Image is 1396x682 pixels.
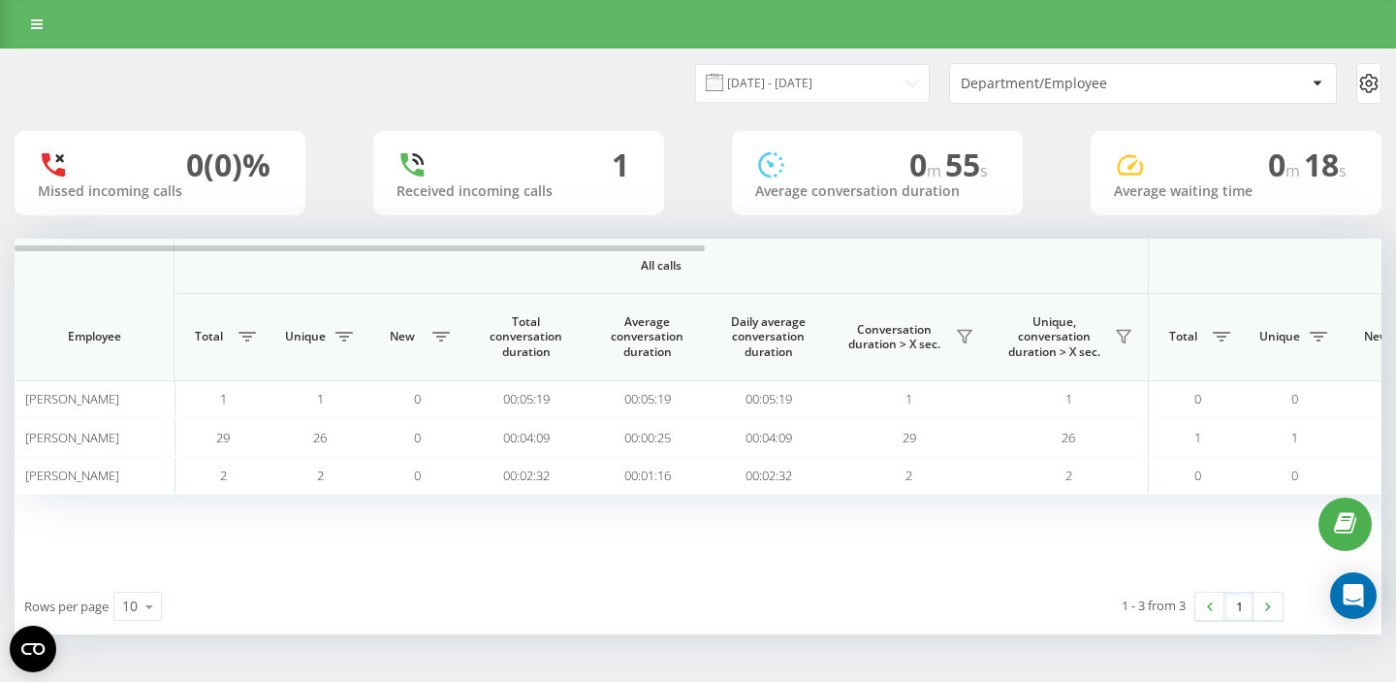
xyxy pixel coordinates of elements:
[903,429,916,446] span: 29
[708,418,829,456] td: 00:04:09
[961,76,1192,92] div: Department/Employee
[708,380,829,418] td: 00:05:19
[905,467,912,484] span: 2
[612,146,629,183] div: 1
[945,144,988,185] span: 55
[839,322,950,352] span: Conversation duration > Х sec.
[186,146,270,183] div: 0 (0)%
[24,598,109,615] span: Rows per page
[25,467,119,484] span: [PERSON_NAME]
[220,467,227,484] span: 2
[1330,572,1377,619] div: Open Intercom Messenger
[1122,596,1186,615] div: 1 - 3 from 3
[1062,429,1075,446] span: 26
[1158,329,1207,344] span: Total
[1291,467,1298,484] span: 0
[122,597,138,616] div: 10
[313,429,327,446] span: 26
[317,390,324,407] span: 1
[587,457,708,495] td: 00:01:16
[317,467,324,484] span: 2
[708,457,829,495] td: 00:02:32
[1224,593,1253,620] a: 1
[587,418,708,456] td: 00:00:25
[38,183,282,200] div: Missed incoming calls
[1194,467,1201,484] span: 0
[722,314,814,360] span: Daily average conversation duration
[1291,429,1298,446] span: 1
[465,380,587,418] td: 00:05:19
[414,390,421,407] span: 0
[1285,160,1304,181] span: m
[755,183,999,200] div: Average conversation duration
[1268,144,1304,185] span: 0
[465,457,587,495] td: 00:02:32
[25,429,119,446] span: [PERSON_NAME]
[1304,144,1347,185] span: 18
[1114,183,1358,200] div: Average waiting time
[10,626,56,672] button: Open CMP widget
[1291,390,1298,407] span: 0
[999,314,1109,360] span: Unique, conversation duration > Х sec.
[220,390,227,407] span: 1
[216,429,230,446] span: 29
[905,390,912,407] span: 1
[1065,390,1072,407] span: 1
[25,390,119,407] span: [PERSON_NAME]
[1339,160,1347,181] span: s
[232,258,1091,274] span: All calls
[909,144,945,185] span: 0
[1194,429,1201,446] span: 1
[1065,467,1072,484] span: 2
[587,380,708,418] td: 00:05:19
[465,418,587,456] td: 00:04:09
[480,314,572,360] span: Total conversation duration
[414,429,421,446] span: 0
[1255,329,1304,344] span: Unique
[927,160,945,181] span: m
[184,329,233,344] span: Total
[31,329,157,344] span: Employee
[601,314,693,360] span: Average conversation duration
[1194,390,1201,407] span: 0
[414,467,421,484] span: 0
[397,183,641,200] div: Received incoming calls
[980,160,988,181] span: s
[281,329,330,344] span: Unique
[378,329,427,344] span: New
